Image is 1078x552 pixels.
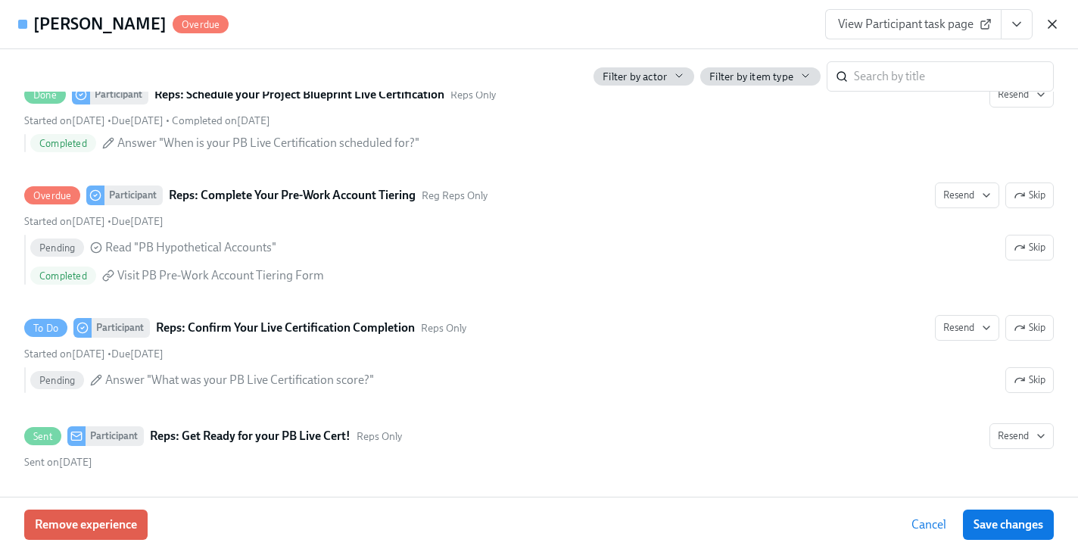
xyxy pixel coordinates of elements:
[30,138,96,149] span: Completed
[943,188,991,203] span: Resend
[1005,182,1054,208] button: OverdueParticipantReps: Complete Your Pre-Work Account TieringReg Reps OnlyResendStarted on[DATE]...
[24,347,164,361] div: •
[998,429,1045,444] span: Resend
[1005,315,1054,341] button: To DoParticipantReps: Confirm Your Live Certification CompletionReps OnlyResendStarted on[DATE] •...
[1005,367,1054,393] button: To DoParticipantReps: Confirm Your Live Certification CompletionReps OnlyResendSkipStarted on[DAT...
[24,215,105,228] span: Monday, September 1st 2025, 9:01 am
[33,13,167,36] h4: [PERSON_NAME]
[117,135,419,151] span: Answer "When is your PB Live Certification scheduled for?"
[30,375,84,386] span: Pending
[1014,240,1045,255] span: Skip
[1001,9,1033,39] button: View task page
[150,427,351,445] strong: Reps: Get Ready for your PB Live Cert!
[422,189,488,203] span: This task uses the "Reg Reps Only" audience
[24,510,148,540] button: Remove experience
[24,456,92,469] span: Monday, September 15th 2025, 3:01 pm
[24,431,61,442] span: Sent
[24,190,80,201] span: Overdue
[173,19,229,30] span: Overdue
[90,85,148,104] div: Participant
[700,67,821,86] button: Filter by item type
[24,348,105,360] span: Monday, September 15th 2025, 3:41 pm
[935,182,999,208] button: OverdueParticipantReps: Complete Your Pre-Work Account TieringReg Reps OnlySkipStarted on[DATE] •...
[825,9,1002,39] a: View Participant task page
[105,239,276,256] span: Read "PB Hypothetical Accounts"
[172,114,270,127] span: Tuesday, August 26th 2025, 7:15 am
[838,17,989,32] span: View Participant task page
[86,426,144,446] div: Participant
[24,323,67,334] span: To Do
[111,348,164,360] span: Tuesday, September 30th 2025, 9:00 am
[30,242,84,254] span: Pending
[104,186,163,205] div: Participant
[92,318,150,338] div: Participant
[594,67,694,86] button: Filter by actor
[989,423,1054,449] button: SentParticipantReps: Get Ready for your PB Live Cert!Reps OnlySent on[DATE]
[111,215,164,228] span: Monday, September 8th 2025, 9:00 am
[450,88,496,102] span: This task uses the "Reps Only" audience
[963,510,1054,540] button: Save changes
[169,186,416,204] strong: Reps: Complete Your Pre-Work Account Tiering
[421,321,466,335] span: This task uses the "Reps Only" audience
[156,319,415,337] strong: Reps: Confirm Your Live Certification Completion
[105,372,374,388] span: Answer "What was your PB Live Certification score?"
[989,82,1054,108] button: DoneParticipantReps: Schedule your Project Blueprint Live CertificationReps OnlyStarted on[DATE] ...
[357,429,402,444] span: This message uses the "Reps Only" audience
[709,70,793,84] span: Filter by item type
[974,517,1043,532] span: Save changes
[35,517,137,532] span: Remove experience
[111,114,164,127] span: Wednesday, September 3rd 2025, 9:00 am
[24,214,164,229] div: •
[24,89,66,101] span: Done
[935,315,999,341] button: To DoParticipantReps: Confirm Your Live Certification CompletionReps OnlySkipStarted on[DATE] •Du...
[603,70,667,84] span: Filter by actor
[998,87,1045,102] span: Resend
[117,267,324,284] span: Visit PB Pre-Work Account Tiering Form
[943,320,991,335] span: Resend
[1005,235,1054,260] button: OverdueParticipantReps: Complete Your Pre-Work Account TieringReg Reps OnlyResendSkipStarted on[D...
[24,114,270,128] div: • •
[911,517,946,532] span: Cancel
[854,61,1054,92] input: Search by title
[901,510,957,540] button: Cancel
[30,270,96,282] span: Completed
[1014,320,1045,335] span: Skip
[1014,373,1045,388] span: Skip
[24,114,105,127] span: Wednesday, August 20th 2025, 4:21 pm
[154,86,444,104] strong: Reps: Schedule your Project Blueprint Live Certification
[1014,188,1045,203] span: Skip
